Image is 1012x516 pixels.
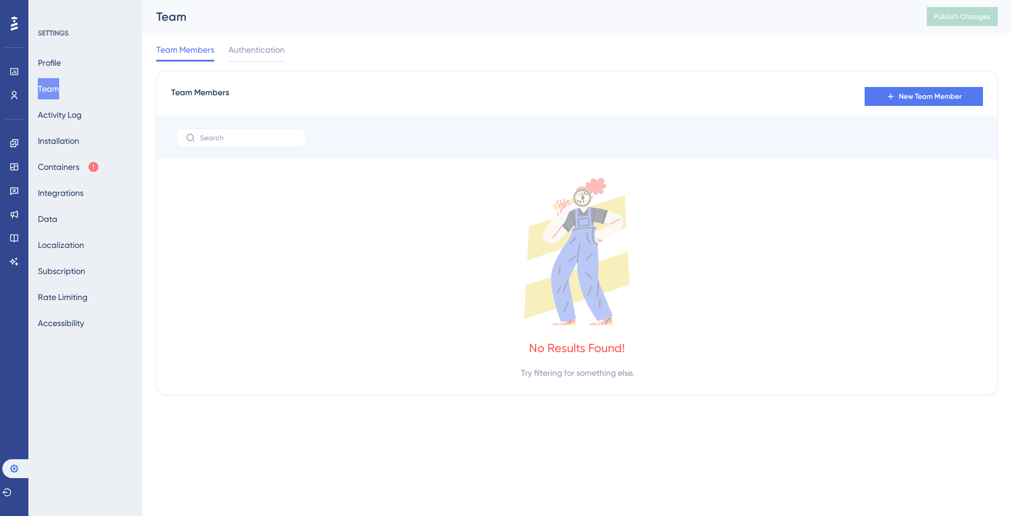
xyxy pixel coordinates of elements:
button: Rate Limiting [38,286,88,308]
button: Containers [38,156,99,178]
div: SETTINGS [38,28,134,38]
span: Authentication [228,43,285,57]
span: Team Members [171,86,229,107]
button: Team [38,78,59,99]
button: Profile [38,52,61,73]
div: No Results Found! [529,340,625,356]
button: Integrations [38,182,83,204]
button: Installation [38,130,79,151]
input: Search [200,134,296,142]
span: New Team Member [899,92,962,101]
button: New Team Member [865,87,983,106]
button: Accessibility [38,312,84,334]
button: Activity Log [38,104,82,125]
span: Team Members [156,43,214,57]
div: Team [156,8,897,25]
span: Publish Changes [934,12,991,21]
button: Localization [38,234,84,256]
button: Subscription [38,260,85,282]
button: Publish Changes [927,7,998,26]
button: Data [38,208,57,230]
div: Try filtering for something else. [521,366,634,380]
